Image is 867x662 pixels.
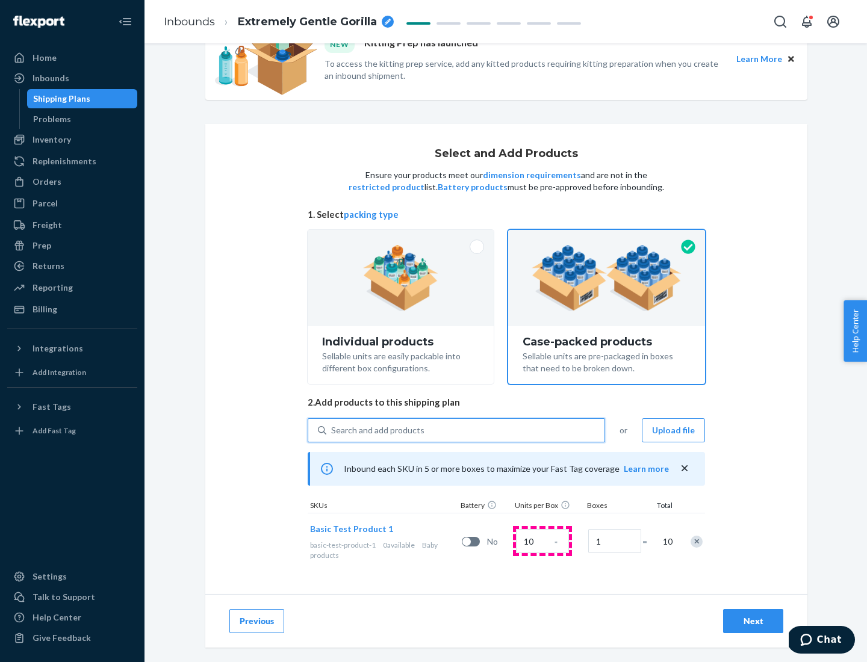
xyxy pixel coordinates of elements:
[7,421,137,441] a: Add Fast Tag
[7,567,137,586] a: Settings
[33,219,62,231] div: Freight
[33,176,61,188] div: Orders
[7,300,137,319] a: Billing
[310,523,393,535] button: Basic Test Product 1
[585,500,645,513] div: Boxes
[238,14,377,30] span: Extremely Gentle Gorilla
[512,500,585,513] div: Units per Box
[458,500,512,513] div: Battery
[7,628,137,648] button: Give Feedback
[310,524,393,534] span: Basic Test Product 1
[821,10,845,34] button: Open account menu
[7,363,137,382] a: Add Integration
[624,463,669,475] button: Learn more
[642,536,654,548] span: =
[349,181,424,193] button: restricted product
[523,336,691,348] div: Case-packed products
[7,397,137,416] button: Fast Tags
[33,93,90,105] div: Shipping Plans
[33,401,71,413] div: Fast Tags
[33,591,95,603] div: Talk to Support
[7,130,137,149] a: Inventory
[33,155,96,167] div: Replenishments
[7,215,137,235] a: Freight
[347,169,665,193] p: Ensure your products meet our and are not in the list. must be pre-approved before inbounding.
[7,256,137,276] a: Returns
[308,452,705,486] div: Inbound each SKU in 5 or more boxes to maximize your Fast Tag coverage
[7,152,137,171] a: Replenishments
[33,72,69,84] div: Inbounds
[438,181,508,193] button: Battery products
[33,571,67,583] div: Settings
[33,342,83,354] div: Integrations
[620,424,627,436] span: or
[33,113,71,125] div: Problems
[642,418,705,442] button: Upload file
[322,336,479,348] div: Individual products
[733,615,773,627] div: Next
[325,58,726,82] p: To access the kitting prep service, add any kitted products requiring kitting preparation when yo...
[532,245,682,311] img: case-pack.59cecea509d18c883b923b81aeac6d0b.png
[310,540,376,549] span: basic-test-product-1
[154,4,403,40] ol: breadcrumbs
[331,424,424,436] div: Search and add products
[7,236,137,255] a: Prep
[844,300,867,362] button: Help Center
[383,540,415,549] span: 0 available
[33,240,51,252] div: Prep
[7,278,137,297] a: Reporting
[645,500,675,513] div: Total
[325,36,355,52] div: NEW
[435,148,578,160] h1: Select and Add Products
[795,10,819,34] button: Open notifications
[322,348,479,374] div: Sellable units are easily packable into different box configurations.
[308,396,705,409] span: 2. Add products to this shipping plan
[7,608,137,627] a: Help Center
[691,536,703,548] div: Remove Item
[785,52,798,66] button: Close
[310,540,457,560] div: Baby products
[33,197,58,209] div: Parcel
[736,52,782,66] button: Learn More
[33,52,57,64] div: Home
[7,587,137,607] button: Talk to Support
[660,536,673,548] span: 10
[33,282,73,294] div: Reporting
[33,303,57,315] div: Billing
[33,611,81,623] div: Help Center
[344,208,399,221] button: packing type
[679,462,691,475] button: close
[483,169,581,181] button: dimension requirements
[33,425,76,436] div: Add Fast Tag
[13,16,64,28] img: Flexport logo
[7,172,137,191] a: Orders
[768,10,792,34] button: Open Search Box
[7,48,137,67] a: Home
[523,348,691,374] div: Sellable units are pre-packaged in boxes that need to be broken down.
[113,10,137,34] button: Close Navigation
[27,110,138,129] a: Problems
[164,15,215,28] a: Inbounds
[516,529,569,553] input: Case Quantity
[33,367,86,377] div: Add Integration
[723,609,783,633] button: Next
[33,134,71,146] div: Inventory
[33,260,64,272] div: Returns
[308,208,705,221] span: 1. Select
[364,36,478,52] p: Kitting Prep has launched
[33,632,91,644] div: Give Feedback
[7,194,137,213] a: Parcel
[27,89,138,108] a: Shipping Plans
[7,339,137,358] button: Integrations
[7,69,137,88] a: Inbounds
[588,529,641,553] input: Number of boxes
[789,626,855,656] iframe: Opens a widget where you can chat to one of our agents
[229,609,284,633] button: Previous
[308,500,458,513] div: SKUs
[363,245,438,311] img: individual-pack.facf35554cb0f1810c75b2bd6df2d64e.png
[487,536,511,548] span: No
